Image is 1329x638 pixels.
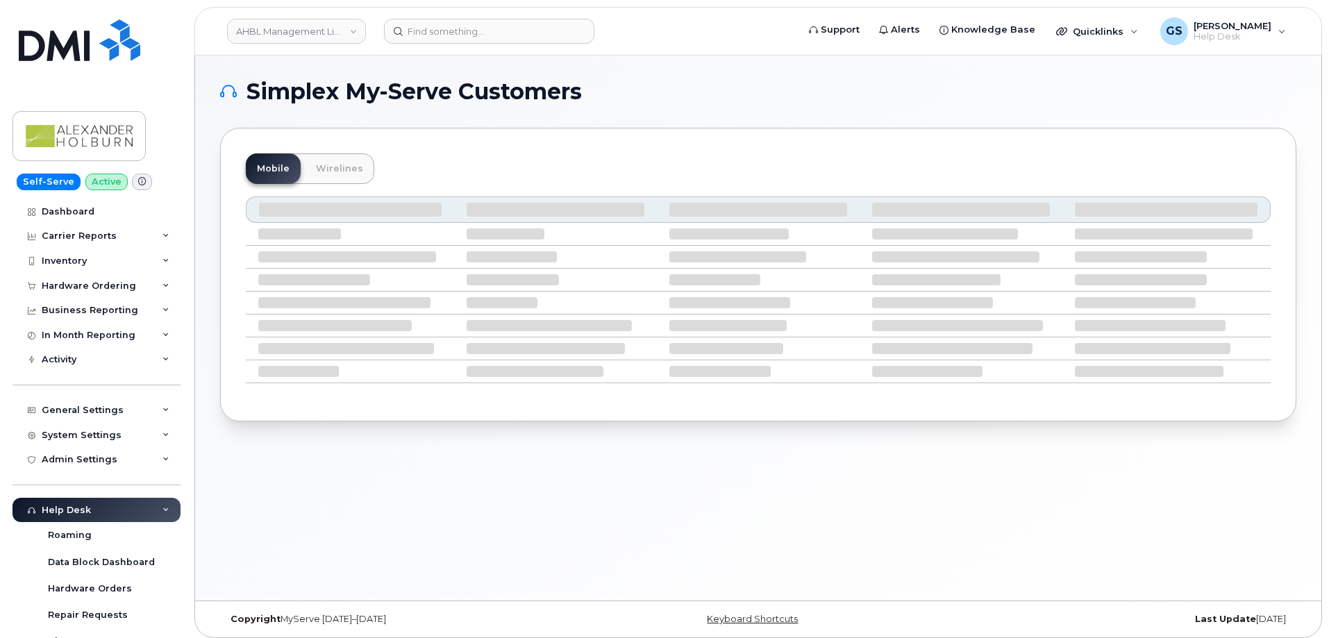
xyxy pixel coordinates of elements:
a: Wirelines [305,153,374,184]
a: Mobile [246,153,301,184]
strong: Last Update [1195,614,1256,624]
div: MyServe [DATE]–[DATE] [220,614,579,625]
div: [DATE] [937,614,1296,625]
strong: Copyright [231,614,281,624]
a: Keyboard Shortcuts [707,614,798,624]
span: Simplex My-Serve Customers [246,81,582,102]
